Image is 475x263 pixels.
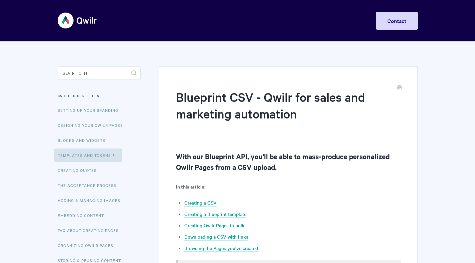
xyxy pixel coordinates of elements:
a: Blocks and Widgets [58,134,110,147]
a: Browsing the Pages you've created [184,245,258,252]
a: Contact [376,12,418,30]
h3: Categories [58,90,141,102]
a: Print this Article [397,84,402,92]
a: Setting up your Branding [58,103,123,117]
a: Creating Quotes [58,164,102,177]
a: Creating Qwilr Pages in bulk [184,222,245,229]
a: Templates and Tokens [54,149,122,162]
img: Qwilr Help Center [58,8,97,33]
a: Creating a Blueprint template [184,211,246,218]
h2: With our Blueprint API, you'll be able to mass-produce personalized Qwilr Pages from a CSV upload. [176,151,400,172]
a: The Acceptance Process [58,179,121,192]
a: Creating a CSV [184,199,217,207]
a: Adding & Managing Images [58,194,125,207]
a: Embedding Content [58,209,109,222]
strong: In this article: [176,183,205,190]
a: Designing Your Qwilr Pages [58,118,128,132]
input: Search [58,66,141,80]
h1: Blueprint CSV - Qwilr for sales and marketing automation [176,88,390,134]
a: Organizing Qwilr Pages [58,239,118,252]
a: Downloading a CSV with links [184,233,248,241]
a: FAQ About Creating Pages [58,224,124,237]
